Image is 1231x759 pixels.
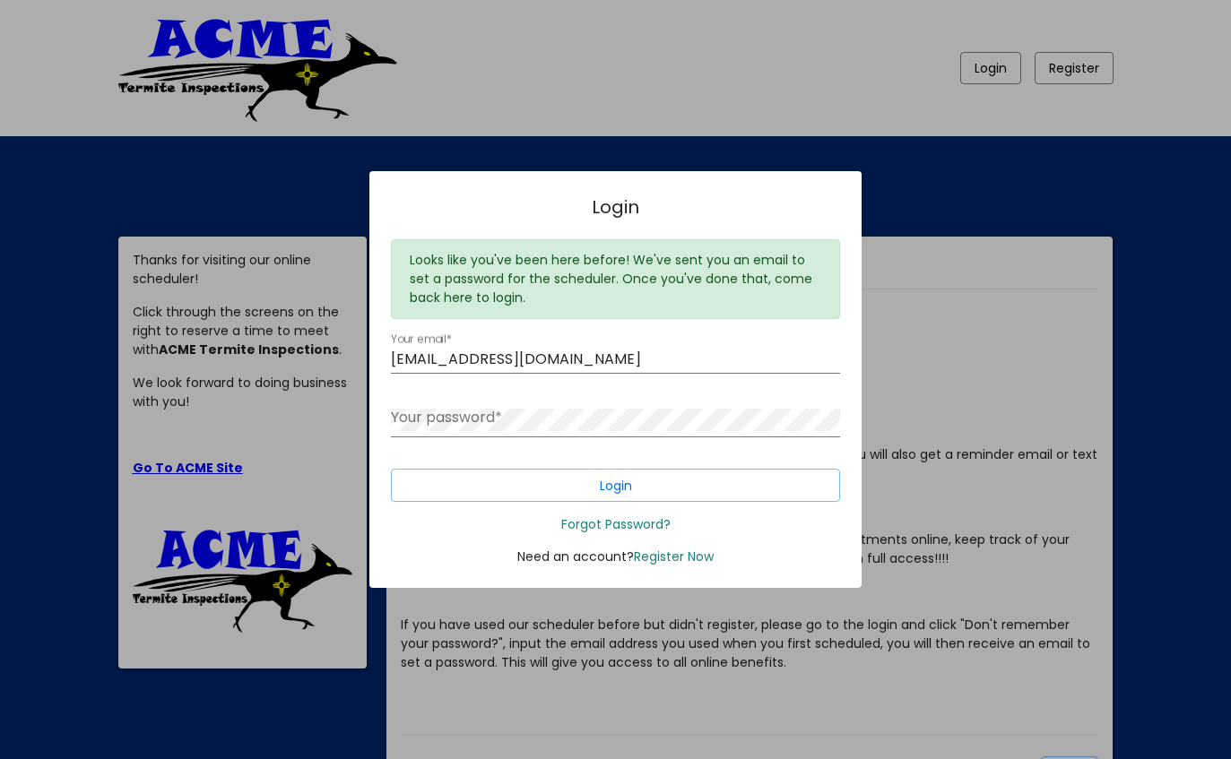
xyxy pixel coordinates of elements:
span: Login [600,477,632,495]
div: Looks like you've been here before! We've sent you an email to set a password for the scheduler. ... [391,239,840,319]
div: Need an account? [377,548,854,566]
input: Your email [391,351,840,367]
button: Login [391,469,840,502]
h1: Login [391,193,840,221]
a: Register Now [634,548,714,565]
a: Forgot Password? [561,515,671,533]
